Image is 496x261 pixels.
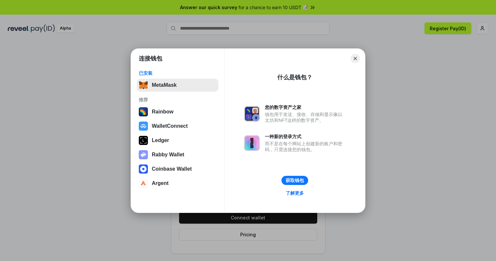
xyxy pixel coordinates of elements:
img: svg+xml,%3Csvg%20fill%3D%22none%22%20height%3D%2233%22%20viewBox%3D%220%200%2035%2033%22%20width%... [139,81,148,90]
div: Rabby Wallet [152,152,184,158]
div: Rainbow [152,109,174,115]
button: Ledger [137,134,218,147]
button: WalletConnect [137,120,218,133]
h1: 连接钱包 [139,55,162,62]
img: svg+xml,%3Csvg%20xmlns%3D%22http%3A%2F%2Fwww.w3.org%2F2000%2Fsvg%22%20width%3D%2228%22%20height%3... [139,136,148,145]
img: svg+xml,%3Csvg%20width%3D%2228%22%20height%3D%2228%22%20viewBox%3D%220%200%2028%2028%22%20fill%3D... [139,122,148,131]
img: svg+xml,%3Csvg%20xmlns%3D%22http%3A%2F%2Fwww.w3.org%2F2000%2Fsvg%22%20fill%3D%22none%22%20viewBox... [244,106,260,122]
div: 而不是在每个网站上创建新的账户和密码，只需连接您的钱包。 [265,141,346,152]
div: Coinbase Wallet [152,166,192,172]
button: Argent [137,177,218,190]
div: WalletConnect [152,123,188,129]
div: 什么是钱包？ [277,73,312,81]
div: 钱包用于发送、接收、存储和显示像以太坊和NFT这样的数字资产。 [265,111,346,123]
button: Rainbow [137,105,218,118]
button: Close [351,54,360,63]
div: 已安装 [139,70,216,76]
img: svg+xml,%3Csvg%20xmlns%3D%22http%3A%2F%2Fwww.w3.org%2F2000%2Fsvg%22%20fill%3D%22none%22%20viewBox... [139,150,148,159]
div: Ledger [152,137,169,143]
div: Argent [152,180,169,186]
a: 了解更多 [282,189,308,197]
div: 推荐 [139,97,216,103]
div: 了解更多 [286,190,304,196]
button: Coinbase Wallet [137,163,218,176]
img: svg+xml,%3Csvg%20width%3D%2228%22%20height%3D%2228%22%20viewBox%3D%220%200%2028%2028%22%20fill%3D... [139,179,148,188]
img: svg+xml,%3Csvg%20xmlns%3D%22http%3A%2F%2Fwww.w3.org%2F2000%2Fsvg%22%20fill%3D%22none%22%20viewBox... [244,135,260,151]
div: 获取钱包 [286,177,304,183]
div: MetaMask [152,82,176,88]
button: 获取钱包 [281,176,308,185]
img: svg+xml,%3Csvg%20width%3D%2228%22%20height%3D%2228%22%20viewBox%3D%220%200%2028%2028%22%20fill%3D... [139,164,148,174]
div: 您的数字资产之家 [265,104,346,110]
div: 一种新的登录方式 [265,134,346,139]
button: MetaMask [137,79,218,92]
img: svg+xml,%3Csvg%20width%3D%22120%22%20height%3D%22120%22%20viewBox%3D%220%200%20120%20120%22%20fil... [139,107,148,116]
button: Rabby Wallet [137,148,218,161]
